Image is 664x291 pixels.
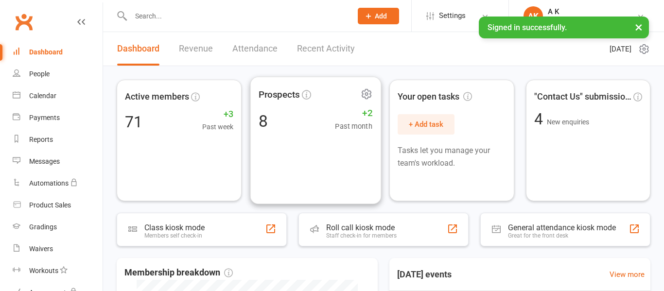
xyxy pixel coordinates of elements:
[124,266,233,280] span: Membership breakdown
[13,194,103,216] a: Product Sales
[29,223,57,231] div: Gradings
[29,267,58,274] div: Workouts
[534,110,547,128] span: 4
[548,7,637,16] div: A K
[548,16,637,25] div: Dromana Grappling Academy
[29,48,63,56] div: Dashboard
[13,151,103,172] a: Messages
[297,32,355,66] a: Recent Activity
[13,172,103,194] a: Automations
[13,107,103,129] a: Payments
[125,90,189,104] span: Active members
[29,136,53,143] div: Reports
[202,107,233,121] span: +3
[389,266,459,283] h3: [DATE] events
[610,43,631,55] span: [DATE]
[13,85,103,107] a: Calendar
[13,216,103,238] a: Gradings
[144,232,205,239] div: Members self check-in
[29,70,50,78] div: People
[125,114,142,130] div: 71
[534,90,632,104] span: "Contact Us" submissions
[398,114,454,135] button: + Add task
[375,12,387,20] span: Add
[202,121,233,132] span: Past week
[29,179,69,187] div: Automations
[232,32,278,66] a: Attendance
[29,92,56,100] div: Calendar
[29,201,71,209] div: Product Sales
[128,9,345,23] input: Search...
[508,232,616,239] div: Great for the front desk
[547,118,589,126] span: New enquiries
[335,120,372,132] span: Past month
[13,41,103,63] a: Dashboard
[12,10,36,34] a: Clubworx
[259,87,299,102] span: Prospects
[29,157,60,165] div: Messages
[117,32,159,66] a: Dashboard
[29,245,53,253] div: Waivers
[439,5,466,27] span: Settings
[326,232,397,239] div: Staff check-in for members
[326,223,397,232] div: Roll call kiosk mode
[630,17,647,37] button: ×
[259,113,268,129] div: 8
[524,6,543,26] div: AK
[13,238,103,260] a: Waivers
[29,114,60,121] div: Payments
[398,90,472,104] span: Your open tasks
[610,269,645,280] a: View more
[488,23,567,32] span: Signed in successfully.
[398,144,506,169] p: Tasks let you manage your team's workload.
[13,129,103,151] a: Reports
[508,223,616,232] div: General attendance kiosk mode
[144,223,205,232] div: Class kiosk mode
[335,106,372,120] span: +2
[358,8,399,24] button: Add
[13,260,103,282] a: Workouts
[13,63,103,85] a: People
[179,32,213,66] a: Revenue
